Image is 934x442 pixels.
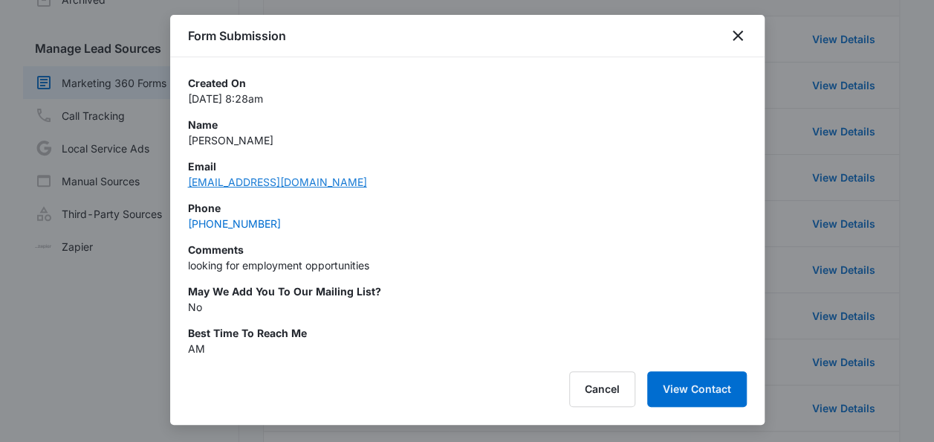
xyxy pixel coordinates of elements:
[188,217,281,230] a: [PHONE_NUMBER]
[188,158,747,174] p: Email
[188,242,747,257] p: Comments
[188,117,747,132] p: Name
[188,341,747,356] p: AM
[188,75,747,91] p: Created On
[188,257,747,273] p: looking for employment opportunities
[188,132,747,148] p: [PERSON_NAME]
[729,27,747,45] button: close
[188,27,286,45] h1: Form Submission
[188,325,747,341] p: Best Time to Reach Me
[569,371,635,407] button: Cancel
[188,200,747,216] p: Phone
[188,176,367,188] a: [EMAIL_ADDRESS][DOMAIN_NAME]
[188,284,747,299] p: May we add you to our mailing list?
[647,371,747,407] button: View Contact
[188,91,747,106] p: [DATE] 8:28am
[188,299,747,315] p: No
